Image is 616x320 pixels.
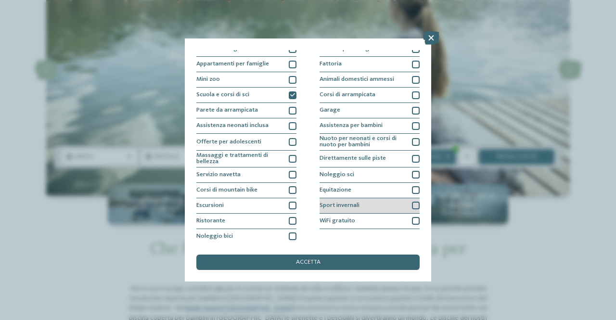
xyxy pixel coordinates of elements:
span: Assistenza neonati inclusa [196,123,269,129]
span: Animali domestici ammessi [320,77,394,83]
span: Massaggi e trattamenti di bellezza [196,153,283,165]
span: Servizio navetta [196,172,241,178]
span: Garage [320,107,340,114]
span: Noleggio sci [320,172,354,178]
span: Parete da arrampicata [196,107,258,114]
span: Corsi di mountain bike [196,187,257,193]
span: accetta [296,259,321,266]
span: Escursioni [196,203,224,209]
span: Noleggio bici [196,233,233,240]
span: Scuola e corsi di sci [196,92,249,98]
span: Corsi di arrampicata [320,92,375,98]
span: WiFi gratuito [320,218,355,224]
span: Ristorante [196,218,225,224]
span: Fattoria [320,61,342,67]
span: Assistenza per bambini [320,123,383,129]
span: Equitazione [320,187,351,193]
span: Mini zoo [196,77,220,83]
span: Appartamenti per famiglie [196,61,269,67]
span: Direttamente sulle piste [320,155,386,162]
span: Sport invernali [320,203,359,209]
span: Offerte per adolescenti [196,139,261,145]
span: Nuoto per neonati e corsi di nuoto per bambini [320,136,406,148]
